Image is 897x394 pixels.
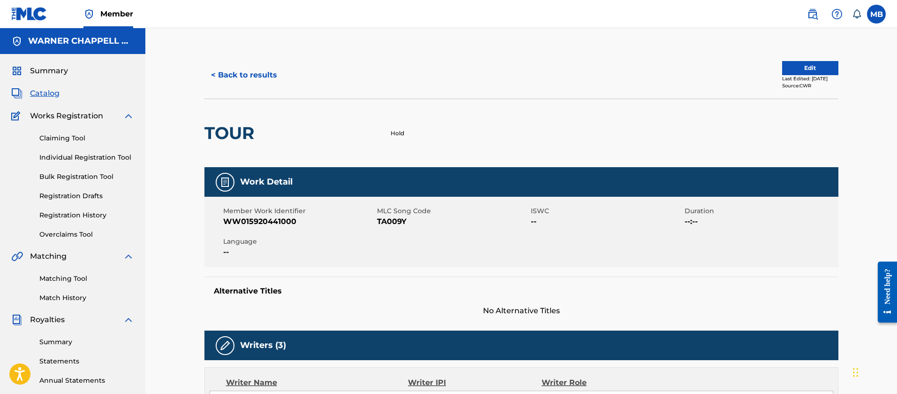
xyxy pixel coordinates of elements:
span: Works Registration [30,110,103,122]
a: Overclaims Tool [39,230,134,239]
img: MLC Logo [11,7,47,21]
a: CatalogCatalog [11,88,60,99]
div: Notifications [852,9,861,19]
span: -- [223,247,375,258]
span: ISWC [531,206,682,216]
img: Works Registration [11,110,23,122]
div: Drag [853,358,859,386]
a: Registration Drafts [39,191,134,201]
a: Match History [39,293,134,303]
span: Language [223,237,375,247]
h2: TOUR [204,123,259,144]
img: expand [123,110,134,122]
img: Accounts [11,36,23,47]
div: Writer Role [542,377,663,388]
span: WW015920441000 [223,216,375,227]
iframe: Chat Widget [850,349,897,394]
a: Public Search [803,5,822,23]
img: expand [123,251,134,262]
h5: Alternative Titles [214,286,829,296]
a: SummarySummary [11,65,68,77]
img: Matching [11,251,23,262]
span: Duration [685,206,836,216]
iframe: Resource Center [871,255,897,330]
h5: Work Detail [240,177,293,187]
a: Bulk Registration Tool [39,172,134,182]
img: Summary [11,65,23,77]
span: Royalties [30,314,65,325]
span: No Alternative Titles [204,305,838,317]
img: help [831,8,843,20]
div: Writer IPI [408,377,542,388]
span: Catalog [30,88,60,99]
div: Writer Name [226,377,408,388]
div: User Menu [867,5,886,23]
a: Matching Tool [39,274,134,284]
img: Catalog [11,88,23,99]
img: search [807,8,818,20]
img: expand [123,314,134,325]
img: Royalties [11,314,23,325]
a: Individual Registration Tool [39,153,134,162]
span: --:-- [685,216,836,227]
button: Edit [782,61,838,75]
img: Writers [219,340,231,351]
span: Member [100,8,133,19]
a: Claiming Tool [39,133,134,143]
a: Registration History [39,210,134,220]
a: Annual Statements [39,376,134,386]
h5: Writers (3) [240,340,286,351]
div: Last Edited: [DATE] [782,75,838,82]
span: Matching [30,251,67,262]
div: Source: CWR [782,82,838,89]
span: MLC Song Code [377,206,528,216]
button: < Back to results [204,63,284,87]
img: Work Detail [219,177,231,188]
span: -- [531,216,682,227]
span: TA009Y [377,216,528,227]
a: Statements [39,356,134,366]
h5: WARNER CHAPPELL MUSIC INC [28,36,134,46]
a: Summary [39,337,134,347]
div: Help [828,5,846,23]
span: Member Work Identifier [223,206,375,216]
p: Hold [391,129,404,138]
span: Summary [30,65,68,77]
img: Top Rightsholder [83,8,95,20]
